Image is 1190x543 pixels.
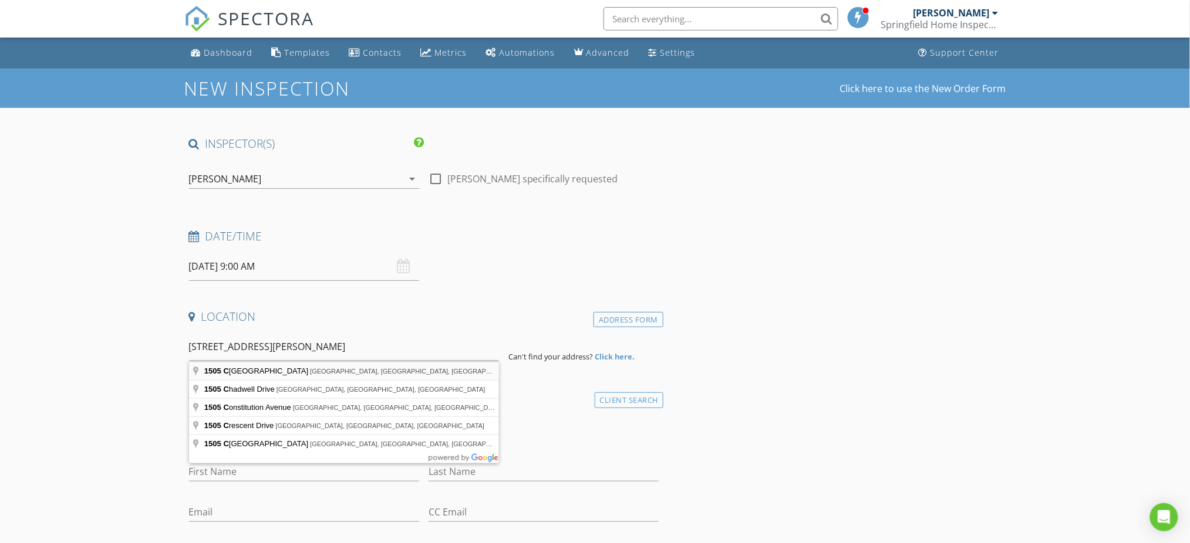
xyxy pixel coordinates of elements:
div: Advanced [586,47,630,58]
span: [GEOGRAPHIC_DATA], [GEOGRAPHIC_DATA], [GEOGRAPHIC_DATA] [310,440,519,447]
h4: Location [189,309,659,324]
span: C [224,366,229,375]
span: [GEOGRAPHIC_DATA], [GEOGRAPHIC_DATA], [GEOGRAPHIC_DATA] [310,368,519,375]
a: Advanced [569,42,635,64]
img: The Best Home Inspection Software - Spectora [184,6,210,32]
a: Support Center [914,42,1004,64]
span: 1505 [204,439,221,448]
h4: Date/Time [189,229,659,244]
a: Click here to use the New Order Form [840,84,1006,93]
a: Automations (Basic) [481,42,560,64]
div: Springfield Home Inspections LLC [881,19,999,30]
span: [GEOGRAPHIC_DATA] [204,366,310,375]
span: 1505 C [204,421,229,430]
input: Search everything... [604,7,838,30]
input: Address Search [189,332,499,361]
a: Dashboard [187,42,258,64]
div: Automations [500,47,555,58]
div: Support Center [931,47,999,58]
strong: Click here. [595,351,635,362]
label: [PERSON_NAME] specifically requested [447,173,618,185]
span: C [224,385,229,393]
span: onstitution Avenue [204,403,293,412]
div: [PERSON_NAME] [913,7,990,19]
span: rescent Drive [204,421,276,430]
div: Dashboard [204,47,253,58]
a: Templates [267,42,335,64]
div: [PERSON_NAME] [189,174,262,184]
span: 1505 [204,403,221,412]
a: Settings [644,42,700,64]
div: Address Form [594,312,663,328]
span: Can't find your address? [508,351,593,362]
div: Client Search [595,392,664,408]
span: [GEOGRAPHIC_DATA], [GEOGRAPHIC_DATA], [GEOGRAPHIC_DATA] [277,386,486,393]
span: hadwell Drive [204,385,277,393]
h4: INSPECTOR(S) [189,136,424,151]
span: C [224,439,229,448]
a: SPECTORA [184,16,315,40]
span: [GEOGRAPHIC_DATA] [204,439,310,448]
span: [GEOGRAPHIC_DATA], [GEOGRAPHIC_DATA], [GEOGRAPHIC_DATA] [276,422,485,429]
span: C [224,403,229,412]
input: Select date [189,252,419,281]
a: Metrics [416,42,472,64]
span: 1505 [204,366,221,375]
div: Templates [285,47,331,58]
span: SPECTORA [218,6,315,30]
div: Contacts [363,47,402,58]
span: [GEOGRAPHIC_DATA], [GEOGRAPHIC_DATA], [GEOGRAPHIC_DATA] [293,404,502,411]
a: Contacts [345,42,407,64]
div: Settings [660,47,696,58]
div: Metrics [435,47,467,58]
span: 1505 [204,385,221,393]
div: Open Intercom Messenger [1150,503,1178,531]
h1: New Inspection [184,78,444,99]
i: arrow_drop_down [405,172,419,186]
